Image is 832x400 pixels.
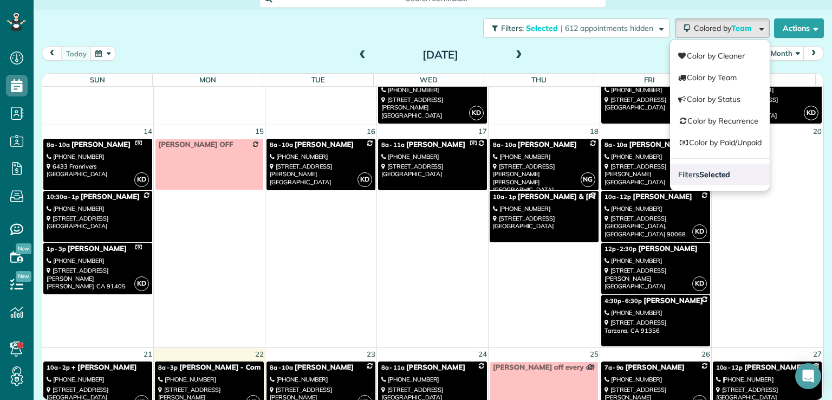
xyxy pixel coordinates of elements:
button: today [61,46,92,61]
span: 10:30a - 1p [47,193,79,201]
span: [PERSON_NAME] - The 20 [643,296,733,305]
a: Color by Team [670,67,770,88]
span: 8a - 11a [381,364,405,371]
h2: [DATE] [373,49,508,61]
div: [STREET_ADDRESS] [GEOGRAPHIC_DATA] [493,215,595,230]
button: Actions [774,18,824,38]
div: Open Intercom Messenger [795,363,821,389]
span: [PERSON_NAME] & [PERSON_NAME] [518,192,645,201]
div: [PHONE_NUMBER] [47,153,149,160]
span: 10a - 12p [716,364,743,371]
a: Filters: Selected | 612 appointments hidden [478,18,669,38]
div: [PHONE_NUMBER] [47,376,149,383]
span: 8a - 10a [47,141,70,149]
button: Month [766,46,804,61]
a: 14 [142,125,153,138]
a: 20 [812,125,823,138]
span: Team [731,23,753,33]
div: [PHONE_NUMBER] [604,257,707,264]
button: Colored byTeam [675,18,770,38]
div: [PHONE_NUMBER] [47,205,149,212]
span: [PERSON_NAME] [633,192,692,201]
a: 16 [366,125,376,138]
span: Selected [526,23,558,33]
span: [PERSON_NAME] [638,244,697,253]
div: [PHONE_NUMBER] [270,376,372,383]
span: [PERSON_NAME] - Compass [179,363,277,372]
div: [STREET_ADDRESS] Tarzana, CA 91356 [604,319,707,334]
span: KD [804,106,818,120]
span: 8a - 11a [381,141,405,149]
div: [PHONE_NUMBER] [270,153,372,160]
a: Color by Cleaner [670,45,770,67]
a: 27 [812,348,823,360]
a: FiltersSelected [670,164,770,185]
span: Wed [420,75,438,84]
span: 10a - 2p [47,364,70,371]
div: [PHONE_NUMBER] [604,376,707,383]
div: [PHONE_NUMBER] [604,153,707,160]
span: 8a - 10a [604,141,628,149]
span: Fri [644,75,655,84]
a: 23 [366,348,376,360]
span: KD [134,172,149,187]
button: prev [42,46,62,61]
div: [PHONE_NUMBER] [381,376,484,383]
span: 8a - 3p [158,364,178,371]
span: [PERSON_NAME] [68,244,127,253]
a: 24 [477,348,488,360]
a: Color by Status [670,88,770,110]
span: KD [357,172,372,187]
span: KD [692,224,707,239]
div: [STREET_ADDRESS] [PERSON_NAME][GEOGRAPHIC_DATA] [604,163,707,186]
div: [STREET_ADDRESS][PERSON_NAME] [PERSON_NAME], CA 91405 [47,267,149,290]
div: [PHONE_NUMBER] [493,205,595,212]
span: 8a - 10a [270,141,293,149]
div: [STREET_ADDRESS][PERSON_NAME] [PERSON_NAME][GEOGRAPHIC_DATA] [493,163,595,193]
span: 1p - 3p [47,245,66,253]
span: Sun [90,75,105,84]
div: [STREET_ADDRESS] [PERSON_NAME][GEOGRAPHIC_DATA] [381,96,484,119]
span: Mon [199,75,216,84]
a: 26 [700,348,711,360]
span: | 612 appointments hidden [561,23,653,33]
div: [STREET_ADDRESS] [GEOGRAPHIC_DATA], [GEOGRAPHIC_DATA] 90068 [604,215,707,238]
span: Thu [531,75,547,84]
a: 17 [477,125,488,138]
span: [PERSON_NAME] [625,363,684,372]
span: 10a - 1p [493,193,516,201]
a: 22 [254,348,265,360]
strong: Selected [699,170,731,179]
div: [STREET_ADDRESS] [PERSON_NAME][GEOGRAPHIC_DATA] [270,163,372,186]
button: next [803,46,824,61]
span: 7a - 9a [604,364,624,371]
div: [PHONE_NUMBER] [381,153,484,160]
a: 15 [254,125,265,138]
span: [PERSON_NAME] [81,192,140,201]
span: Tue [311,75,326,84]
div: [PHONE_NUMBER] [604,205,707,212]
span: [PERSON_NAME] [406,363,465,372]
a: Color by Paid/Unpaid [670,132,770,153]
span: 8a - 10a [493,141,516,149]
span: 8a - 10a [270,364,293,371]
span: NG [581,172,595,187]
span: [PERSON_NAME] [71,140,131,149]
span: [PERSON_NAME] [295,363,354,372]
a: 18 [589,125,600,138]
div: [PHONE_NUMBER] [604,86,707,94]
span: [PERSON_NAME] OFF [158,140,233,149]
div: 6433 Franrivers [GEOGRAPHIC_DATA] [47,163,149,178]
span: Filters: [501,23,524,33]
span: New [16,271,31,282]
span: New [16,243,31,254]
span: [PERSON_NAME] off every other [DATE] [493,363,630,372]
span: Filters [678,170,730,179]
div: [STREET_ADDRESS] [GEOGRAPHIC_DATA] [47,215,149,230]
span: KD [692,276,707,291]
span: 10a - 12p [604,193,632,201]
span: + [PERSON_NAME] [71,363,137,372]
a: 21 [142,348,153,360]
button: Filters: Selected | 612 appointments hidden [483,18,669,38]
span: [PERSON_NAME] [406,140,465,149]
